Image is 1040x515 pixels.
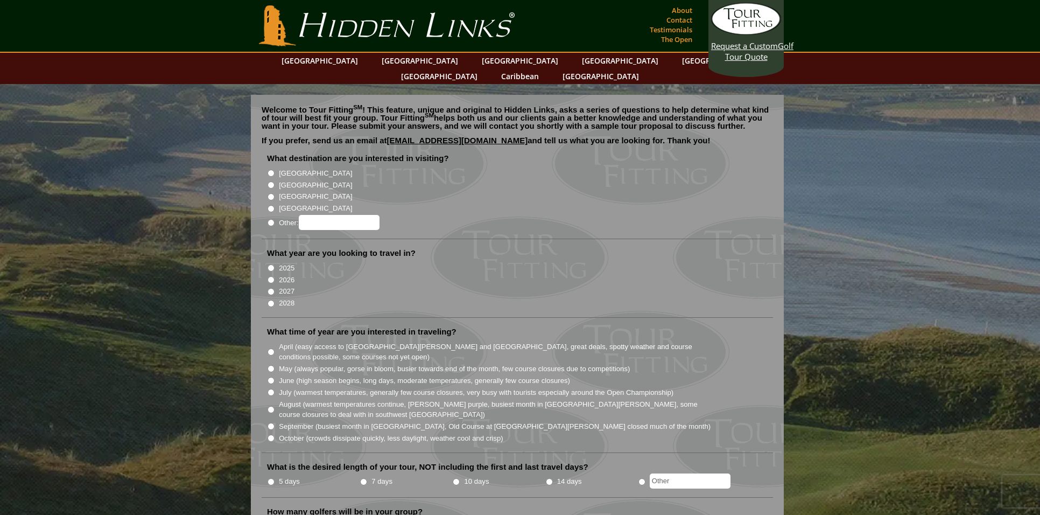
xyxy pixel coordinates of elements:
label: [GEOGRAPHIC_DATA] [279,203,352,214]
sup: SM [353,104,362,110]
label: What year are you looking to travel in? [267,248,416,259]
label: [GEOGRAPHIC_DATA] [279,180,352,191]
span: Request a Custom [711,40,778,51]
label: 2027 [279,286,294,297]
label: August (warmest temperatures continue, [PERSON_NAME] purple, busiest month in [GEOGRAPHIC_DATA][P... [279,399,712,420]
p: If you prefer, send us an email at and tell us what you are looking for. Thank you! [262,136,773,152]
label: 2025 [279,263,294,274]
label: [GEOGRAPHIC_DATA] [279,191,352,202]
label: October (crowds dissipate quickly, less daylight, weather cool and crisp) [279,433,503,444]
label: 5 days [279,476,300,487]
label: June (high season begins, long days, moderate temperatures, generally few course closures) [279,375,570,386]
a: Request a CustomGolf Tour Quote [711,3,781,62]
label: July (warmest temperatures, generally few course closures, very busy with tourists especially aro... [279,387,673,398]
label: What destination are you interested in visiting? [267,153,449,164]
a: [GEOGRAPHIC_DATA] [276,53,363,68]
a: About [669,3,695,18]
label: 2028 [279,298,294,309]
a: The Open [658,32,695,47]
a: [GEOGRAPHIC_DATA] [557,68,644,84]
a: [GEOGRAPHIC_DATA] [476,53,564,68]
a: [EMAIL_ADDRESS][DOMAIN_NAME] [387,136,528,145]
label: 7 days [371,476,392,487]
label: 14 days [557,476,582,487]
a: [GEOGRAPHIC_DATA] [376,53,463,68]
sup: SM [425,112,434,119]
label: 2026 [279,275,294,286]
label: What time of year are you interested in traveling? [267,326,456,337]
label: 10 days [465,476,489,487]
input: Other: [299,215,380,230]
p: Welcome to Tour Fitting ! This feature, unique and original to Hidden Links, asks a series of que... [262,106,773,130]
a: [GEOGRAPHIC_DATA] [577,53,664,68]
a: [GEOGRAPHIC_DATA] [396,68,483,84]
label: Other: [279,215,379,230]
label: [GEOGRAPHIC_DATA] [279,168,352,179]
a: [GEOGRAPHIC_DATA] [677,53,764,68]
label: What is the desired length of your tour, NOT including the first and last travel days? [267,462,588,472]
a: Contact [664,12,695,27]
input: Other [650,474,730,489]
a: Caribbean [496,68,544,84]
label: September (busiest month in [GEOGRAPHIC_DATA], Old Course at [GEOGRAPHIC_DATA][PERSON_NAME] close... [279,421,711,432]
label: April (easy access to [GEOGRAPHIC_DATA][PERSON_NAME] and [GEOGRAPHIC_DATA], great deals, spotty w... [279,342,712,363]
label: May (always popular, gorse in bloom, busier towards end of the month, few course closures due to ... [279,364,630,374]
a: Testimonials [647,22,695,37]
